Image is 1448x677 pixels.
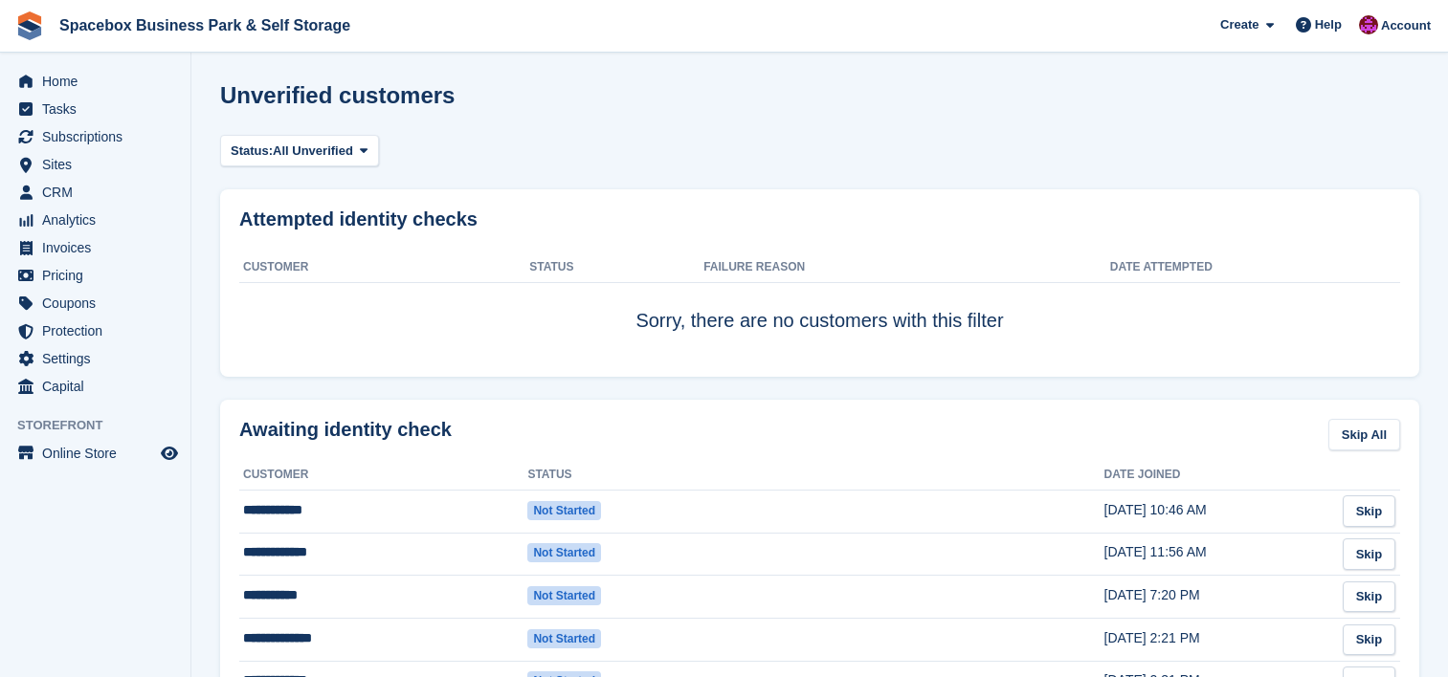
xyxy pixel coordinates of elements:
[239,208,1400,230] h2: Attempted identity checks
[529,252,703,283] th: Status
[42,234,157,261] span: Invoices
[10,234,181,261] a: menu
[10,68,181,95] a: menu
[10,151,181,178] a: menu
[239,460,527,491] th: Customer
[1110,252,1343,283] th: Date attempted
[42,373,157,400] span: Capital
[527,586,601,605] span: Not started
[1104,460,1335,491] th: Date joined
[42,207,157,233] span: Analytics
[10,207,181,233] a: menu
[239,252,529,283] th: Customer
[10,179,181,206] a: menu
[10,440,181,467] a: menu
[158,442,181,465] a: Preview store
[10,123,181,150] a: menu
[527,629,601,648] span: Not started
[1220,15,1259,34] span: Create
[10,290,181,317] a: menu
[527,543,601,562] span: Not started
[1104,490,1335,533] td: [DATE] 10:46 AM
[42,96,157,122] span: Tasks
[10,96,181,122] a: menu
[42,262,157,289] span: Pricing
[1343,581,1395,613] a: Skip
[1104,533,1335,576] td: [DATE] 11:56 AM
[220,135,379,166] button: Status: All Unverified
[10,345,181,372] a: menu
[42,151,157,178] span: Sites
[42,123,157,150] span: Subscriptions
[273,142,353,161] span: All Unverified
[15,11,44,40] img: stora-icon-8386f47178a22dfd0bd8f6a31ec36ba5ce8667c1dd55bd0f319d3a0aa187defe.svg
[239,419,452,441] h2: Awaiting identity check
[42,179,157,206] span: CRM
[1315,15,1342,34] span: Help
[527,501,601,520] span: Not started
[42,440,157,467] span: Online Store
[42,317,157,344] span: Protection
[1359,15,1378,34] img: Shitika Balanath
[42,345,157,372] span: Settings
[42,68,157,95] span: Home
[1381,16,1431,35] span: Account
[1104,576,1335,619] td: [DATE] 7:20 PM
[10,317,181,344] a: menu
[220,82,455,108] h1: Unverified customers
[635,310,1003,331] span: Sorry, there are no customers with this filter
[1343,538,1395,570] a: Skip
[10,262,181,289] a: menu
[527,460,701,491] th: Status
[1343,495,1395,527] a: Skip
[17,416,190,435] span: Storefront
[1328,419,1400,450] a: Skip All
[703,252,1110,283] th: Failure Reason
[42,290,157,317] span: Coupons
[52,10,358,41] a: Spacebox Business Park & Self Storage
[1343,624,1395,656] a: Skip
[1104,618,1335,661] td: [DATE] 2:21 PM
[231,142,273,161] span: Status:
[10,373,181,400] a: menu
